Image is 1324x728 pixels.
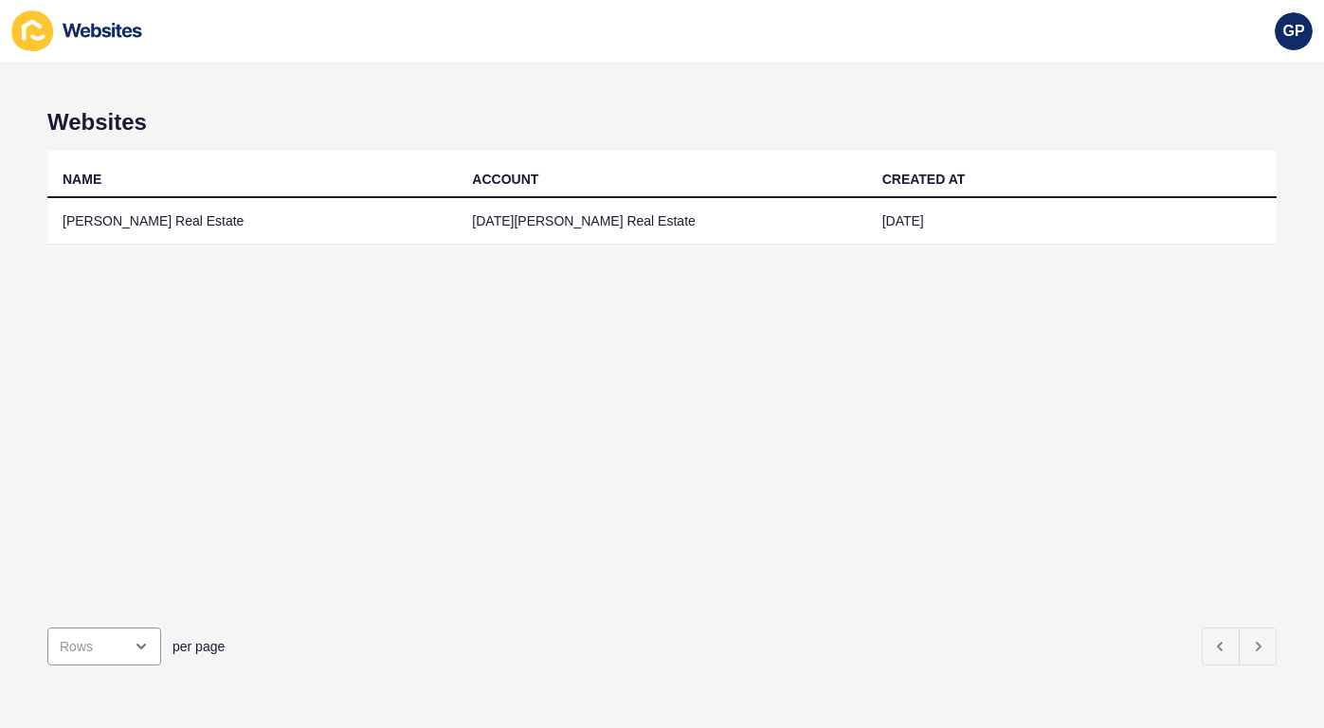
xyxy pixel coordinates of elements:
[867,198,1277,245] td: [DATE]
[1282,22,1304,41] span: GP
[472,170,538,189] div: ACCOUNT
[172,637,225,656] span: per page
[47,198,457,245] td: [PERSON_NAME] Real Estate
[63,170,101,189] div: NAME
[47,628,161,665] div: open menu
[882,170,966,189] div: CREATED AT
[457,198,866,245] td: [DATE][PERSON_NAME] Real Estate
[47,109,1277,136] h1: Websites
